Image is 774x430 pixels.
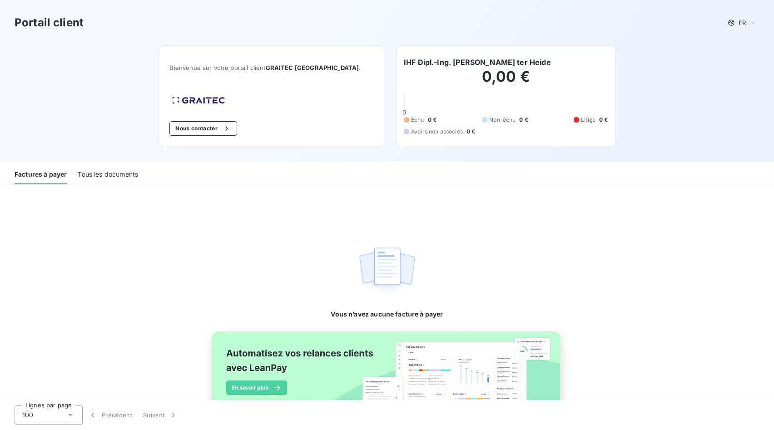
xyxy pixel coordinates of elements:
[739,19,746,26] span: FR
[581,116,595,124] span: Litige
[169,121,237,136] button: Nous contacter
[138,405,184,425] button: Suivant
[266,64,359,71] span: GRAITEC [GEOGRAPHIC_DATA]
[489,116,516,124] span: Non-échu
[466,128,475,136] span: 0 €
[169,64,374,71] span: Bienvenue sur votre portail client .
[402,109,406,116] span: 0
[404,68,608,95] h2: 0,00 €
[83,405,138,425] button: Précédent
[411,116,424,124] span: Échu
[15,165,67,184] div: Factures à payer
[78,165,138,184] div: Tous les documents
[358,242,416,299] img: empty state
[428,116,437,124] span: 0 €
[169,94,228,107] img: Company logo
[331,310,443,319] span: Vous n’avez aucune facture à payer
[404,57,551,68] h6: IHF Dipl.-Ing. [PERSON_NAME] ter Heide
[411,128,463,136] span: Avoirs non associés
[15,15,84,31] h3: Portail client
[599,116,608,124] span: 0 €
[22,410,33,420] span: 100
[519,116,528,124] span: 0 €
